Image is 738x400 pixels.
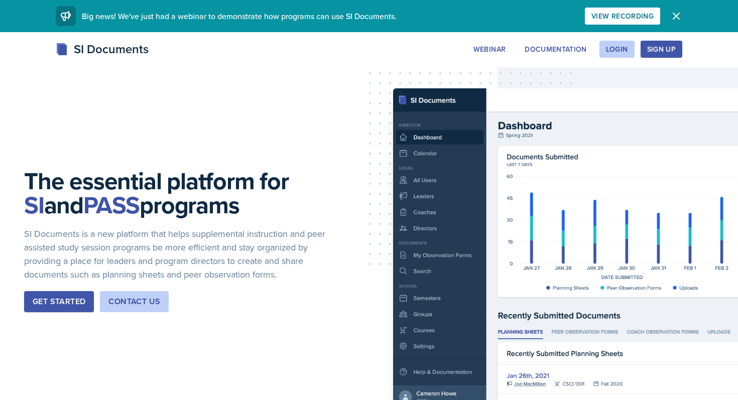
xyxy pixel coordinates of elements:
[641,41,682,58] button: Sign Up
[585,8,660,25] button: View Recording
[100,291,169,312] button: Contact Us
[24,291,94,312] button: Get Started
[33,296,85,308] div: Get Started
[473,45,506,53] div: Webinar
[518,41,593,58] button: Documentation
[599,41,635,58] button: Login
[647,45,676,53] div: Sign Up
[467,41,512,58] button: Webinar
[606,45,628,53] div: Login
[82,11,397,22] span: Big news! We've just had a webinar to demonstrate how programs can use SI Documents.
[108,296,160,308] div: Contact Us
[56,40,149,58] div: SI Documents
[591,12,654,20] div: View Recording
[525,45,587,53] div: Documentation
